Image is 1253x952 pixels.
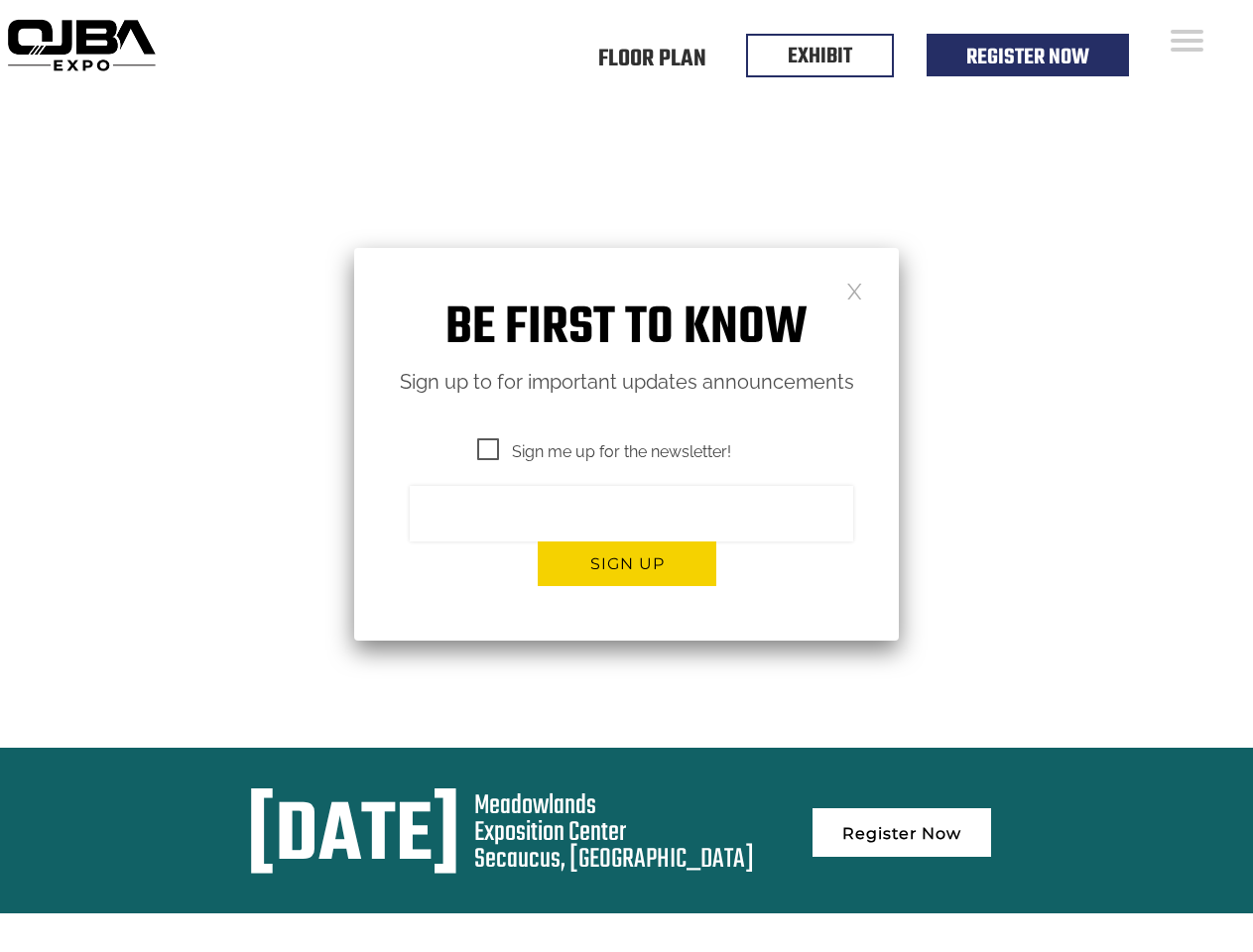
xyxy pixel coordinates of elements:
a: Close [846,282,863,298]
span: Sign me up for the newsletter! [477,439,731,464]
a: EXHIBIT [788,40,852,73]
a: Register Now [966,41,1089,74]
h1: Be first to know [354,297,899,360]
div: Meadowlands Exposition Center Secaucus, [GEOGRAPHIC_DATA] [474,792,754,873]
a: Register Now [813,808,991,857]
button: Sign up [538,541,716,586]
div: [DATE] [247,792,460,884]
p: Sign up to for important updates announcements [354,365,899,400]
